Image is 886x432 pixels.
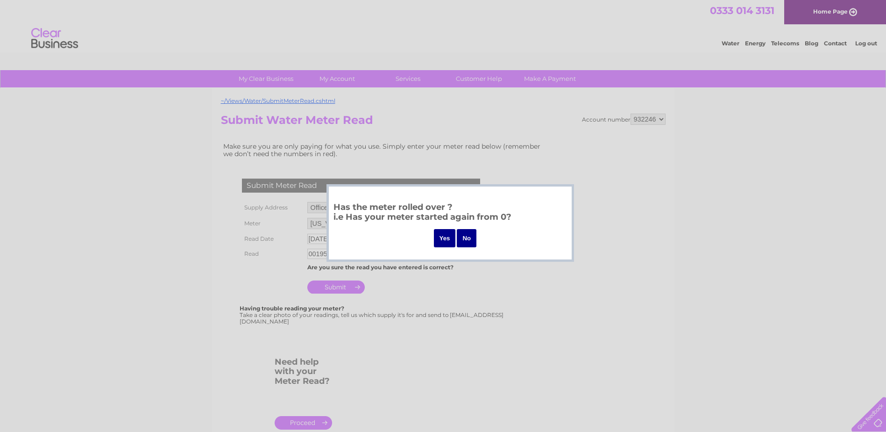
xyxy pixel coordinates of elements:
h3: Has the meter rolled over ? i.e Has your meter started again from 0? [333,201,567,226]
input: Yes [434,229,456,247]
a: Water [722,40,739,47]
a: Telecoms [771,40,799,47]
a: Blog [805,40,818,47]
img: logo.png [31,24,78,53]
div: Clear Business is a trading name of Verastar Limited (registered in [GEOGRAPHIC_DATA] No. 3667643... [223,5,664,45]
a: 0333 014 3131 [710,5,774,16]
a: Energy [745,40,766,47]
a: Contact [824,40,847,47]
a: Log out [855,40,877,47]
input: No [457,229,476,247]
